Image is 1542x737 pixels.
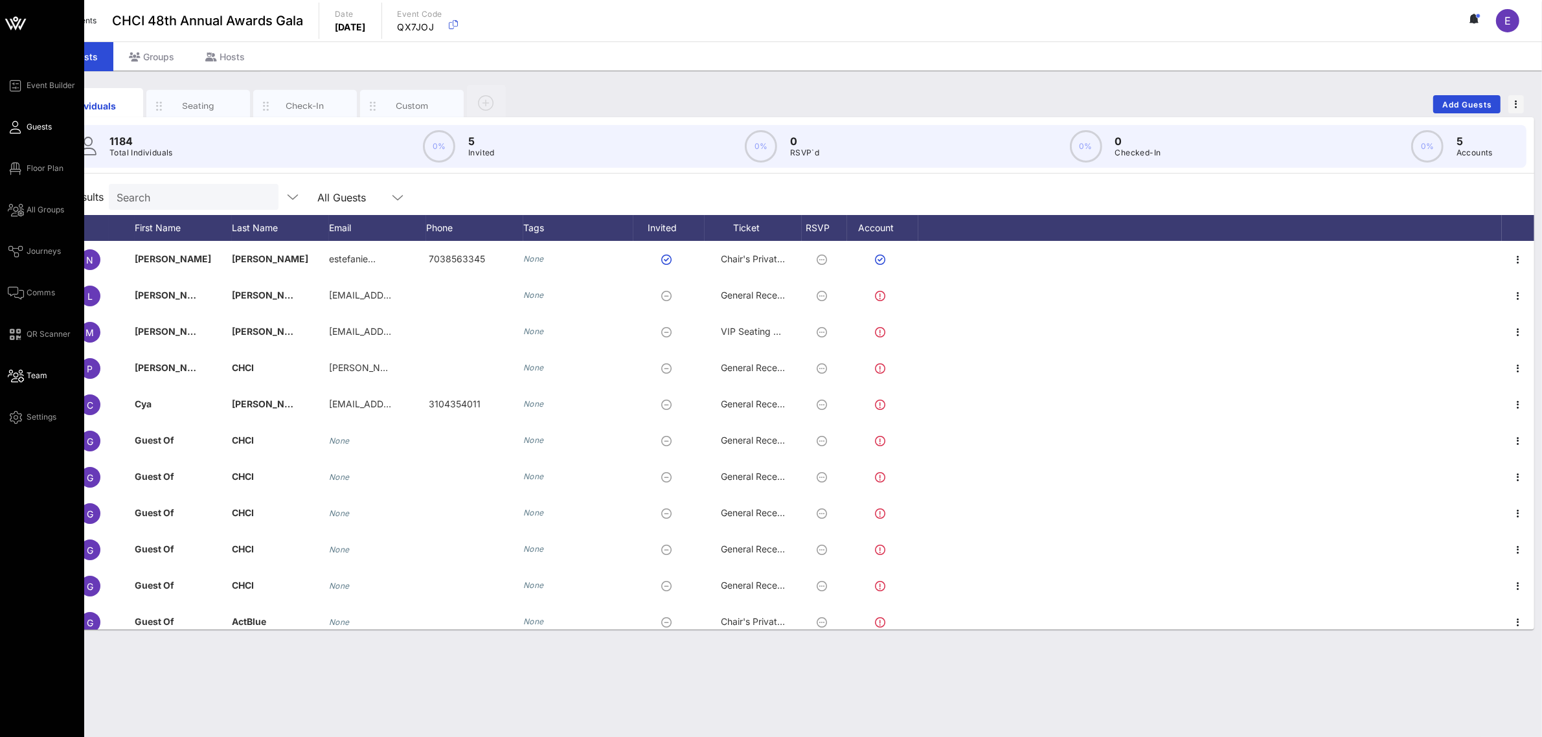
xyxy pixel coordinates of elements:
span: Comms [27,287,55,299]
span: Chair's Private Reception [721,253,828,264]
span: CHCI [232,471,254,482]
span: Guest Of [135,435,174,446]
div: First Name [135,215,232,241]
div: Individuals [63,99,120,113]
p: [DATE] [335,21,366,34]
span: Event Builder [27,80,75,91]
span: [EMAIL_ADDRESS][DOMAIN_NAME] [329,398,485,409]
span: Journeys [27,245,61,257]
i: None [523,399,544,409]
span: Cya [135,398,152,409]
i: None [523,290,544,300]
p: RSVP`d [790,146,819,159]
div: Hosts [190,42,260,71]
div: E [1496,9,1519,32]
p: Total Individuals [109,146,173,159]
a: All Groups [8,202,64,218]
div: Custom [383,100,441,112]
p: Checked-In [1115,146,1161,159]
p: Invited [468,146,495,159]
i: None [329,581,350,591]
div: Groups [113,42,190,71]
div: Check-In [277,100,334,112]
p: estefanie… [329,241,376,277]
span: G [87,581,93,592]
a: Floor Plan [8,161,63,176]
a: Comms [8,285,55,300]
span: E [1504,14,1511,27]
span: 7038563345 [429,253,485,264]
p: Event Code [398,8,442,21]
span: [PERSON_NAME] [232,398,308,409]
span: General Reception [721,398,799,409]
p: Accounts [1457,146,1493,159]
span: CHCI [232,580,254,591]
a: Team [8,368,47,383]
p: 0 [1115,133,1161,149]
a: Journeys [8,244,61,259]
button: Add Guests [1433,95,1501,113]
span: P [87,363,93,374]
span: CHCI 48th Annual Awards Gala [112,11,303,30]
span: G [87,508,93,519]
span: Guest Of [135,507,174,518]
span: CHCI [232,435,254,446]
div: Phone [426,215,523,241]
i: None [329,472,350,482]
span: CHCI [232,362,254,373]
span: Guests [27,121,52,133]
span: G [87,472,93,483]
div: Invited [633,215,705,241]
i: None [523,471,544,481]
span: 3104354011 [429,398,481,409]
i: None [329,436,350,446]
span: General Reception [721,362,799,373]
div: Account [847,215,918,241]
div: All Guests [310,184,413,210]
span: Add Guests [1442,100,1493,109]
span: All Groups [27,204,64,216]
span: [PERSON_NAME] [135,362,211,373]
span: General Reception [721,435,799,446]
span: [EMAIL_ADDRESS][DOMAIN_NAME] [329,289,485,300]
i: None [523,326,544,336]
p: 5 [468,133,495,149]
span: General Reception [721,580,799,591]
i: None [523,435,544,445]
span: General Reception [721,289,799,300]
a: Settings [8,409,56,425]
i: None [523,580,544,590]
span: CHCI [232,507,254,518]
span: [PERSON_NAME] [232,289,308,300]
i: None [523,363,544,372]
span: [PERSON_NAME][EMAIL_ADDRESS][DOMAIN_NAME] [329,362,560,373]
span: [PERSON_NAME] [135,253,211,264]
p: 1184 [109,133,173,149]
span: CHCI [232,543,254,554]
a: Guests [8,119,52,135]
span: Guest Of [135,616,174,627]
span: [PERSON_NAME] [135,289,211,300]
span: G [87,545,93,556]
span: Chair's Private Reception [721,616,828,627]
span: Team [27,370,47,381]
span: [PERSON_NAME] [232,253,308,264]
a: Event Builder [8,78,75,93]
span: VIP Seating & Chair's Private Reception [721,326,889,337]
span: [PERSON_NAME] [135,326,211,337]
p: 0 [790,133,819,149]
i: None [523,254,544,264]
span: QR Scanner [27,328,71,340]
span: N [87,255,94,266]
span: G [87,617,93,628]
i: None [329,617,350,627]
span: Guest Of [135,471,174,482]
span: General Reception [721,543,799,554]
div: Last Name [232,215,329,241]
div: Seating [170,100,227,112]
i: None [523,617,544,626]
span: Floor Plan [27,163,63,174]
span: General Reception [721,507,799,518]
div: Ticket [705,215,802,241]
i: None [523,508,544,517]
